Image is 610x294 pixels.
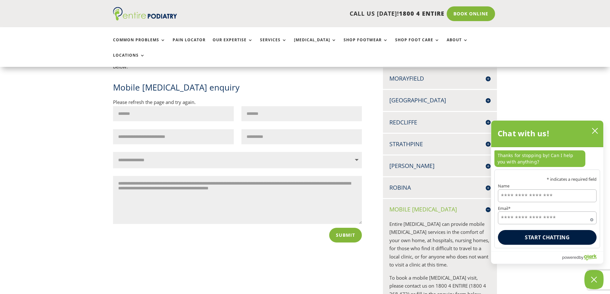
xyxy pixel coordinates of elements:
[344,38,388,52] a: Shop Footwear
[579,253,583,261] span: by
[389,140,491,148] h4: Strathpine
[389,184,491,192] h4: Robina
[389,75,491,83] h4: Morayfield
[113,15,177,22] a: Entire Podiatry
[498,189,597,202] input: Name
[447,38,468,52] a: About
[584,270,604,289] button: Close Chatbox
[590,126,600,136] button: close chatbox
[389,118,491,126] h4: Redcliffe
[173,38,206,52] a: Pain Locator
[498,177,597,181] p: * indicates a required field
[389,162,491,170] h4: [PERSON_NAME]
[389,205,491,213] h4: Mobile [MEDICAL_DATA]
[491,120,604,264] div: olark chatbox
[399,10,444,17] span: 1800 4 ENTIRE
[562,253,579,261] span: powered
[213,38,253,52] a: Our Expertise
[447,6,495,21] a: Book Online
[202,10,444,18] p: CALL US [DATE]!
[498,184,597,188] label: Name
[590,217,593,220] span: Required field
[498,206,597,211] label: Email*
[389,220,491,274] p: Entire [MEDICAL_DATA] can provide mobile [MEDICAL_DATA] services in the comfort of your own home,...
[113,53,145,67] a: Locations
[113,98,362,107] p: Please refresh the page and try again.
[329,228,362,242] button: Submit
[294,38,337,52] a: [MEDICAL_DATA]
[113,82,362,98] h1: Mobile [MEDICAL_DATA] enquiry
[389,96,491,104] h4: [GEOGRAPHIC_DATA]
[491,147,603,170] div: chat
[494,150,585,167] p: Thanks for stopping by! Can I help you with anything?
[395,38,440,52] a: Shop Foot Care
[498,211,597,224] input: Email
[562,252,603,264] a: Powered by Olark
[498,230,597,245] button: Start chatting
[498,127,550,140] h2: Chat with us!
[113,7,177,20] img: logo (1)
[113,38,166,52] a: Common Problems
[260,38,287,52] a: Services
